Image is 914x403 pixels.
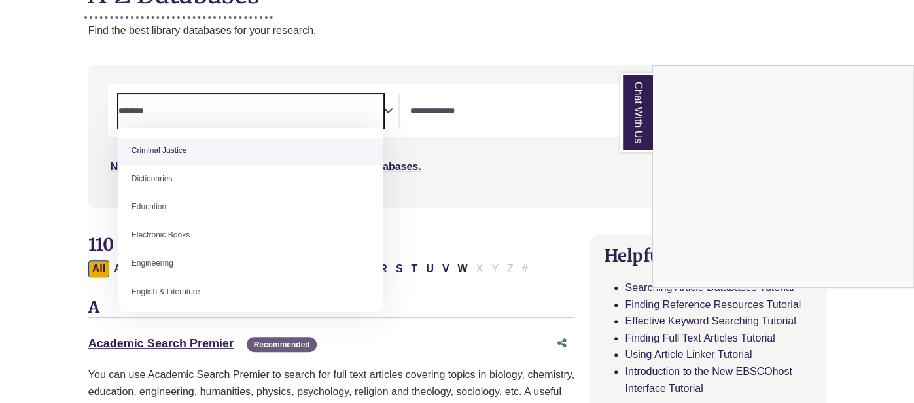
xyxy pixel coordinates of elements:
[620,73,653,152] a: Chat With Us
[118,249,383,277] li: Engineering
[118,221,383,249] li: Electronic Books
[118,278,383,306] li: English & Literature
[118,193,383,221] li: Education
[653,66,913,287] iframe: Chat Widget
[652,65,914,288] div: Chat With Us
[118,165,383,193] li: Dictionaries
[118,137,383,165] li: Criminal Justice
